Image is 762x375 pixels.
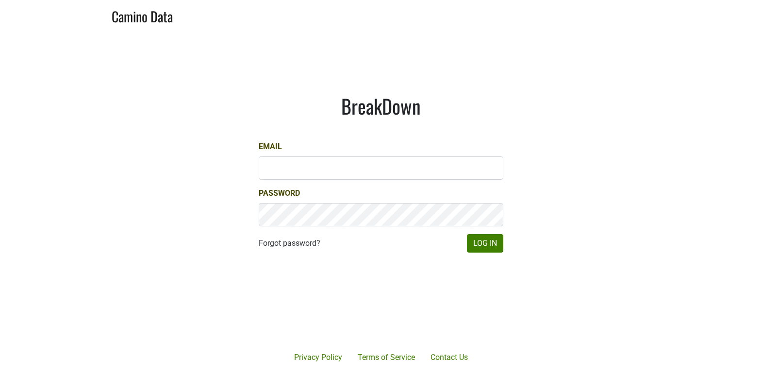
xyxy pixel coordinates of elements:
a: Terms of Service [350,348,423,367]
button: Log In [467,234,503,253]
h1: BreakDown [259,94,503,118]
label: Email [259,141,282,153]
a: Camino Data [112,4,173,27]
a: Privacy Policy [286,348,350,367]
a: Contact Us [423,348,476,367]
a: Forgot password? [259,238,320,249]
label: Password [259,187,300,199]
